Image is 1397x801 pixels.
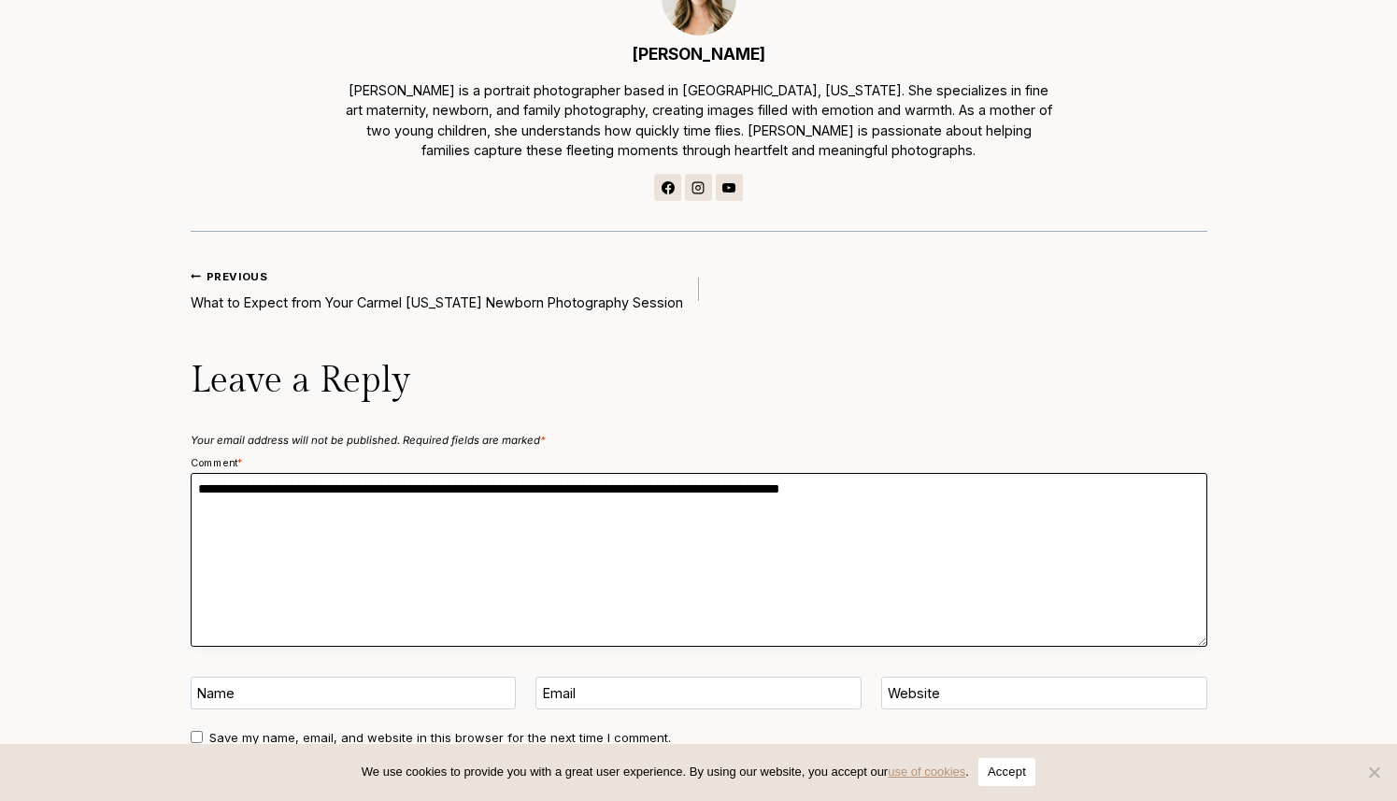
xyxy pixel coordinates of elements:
span: Your email address will not be published. [191,434,400,447]
input: Email [535,677,861,709]
label: Email [543,685,576,708]
label: Save my name, email, and website in this browser for the next time I comment. [203,730,672,746]
span: We use cookies to provide you with a great user experience. By using our website, you accept our . [362,763,969,781]
a: use of cookies [888,765,965,779]
nav: Posts [191,265,1207,312]
label: Website [888,685,940,708]
span: No [1364,763,1383,781]
small: Previous [191,269,268,285]
p: [PERSON_NAME] is a portrait photographer based in [GEOGRAPHIC_DATA], [US_STATE]. She specializes ... [343,80,1055,161]
a: PreviousWhat to Expect from Your Carmel [US_STATE] Newborn Photography Session [191,265,699,312]
button: Accept [978,758,1035,786]
span: Required fields are marked [403,434,546,447]
label: Comment [191,456,243,473]
input: Name [191,677,516,709]
label: Name [197,685,235,708]
input: Website [881,677,1206,709]
a: [PERSON_NAME] [632,44,765,64]
h3: Leave a Reply [191,360,1207,403]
